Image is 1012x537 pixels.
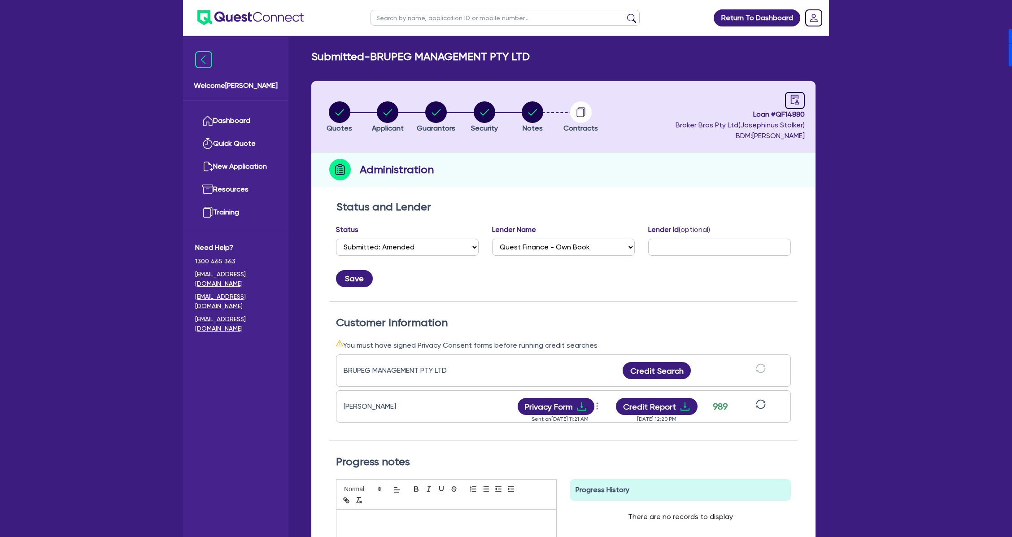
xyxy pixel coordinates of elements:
[195,132,276,155] a: Quick Quote
[371,10,640,26] input: Search by name, application ID or mobile number...
[336,316,791,329] h2: Customer Information
[417,124,455,132] span: Guarantors
[471,124,498,132] span: Security
[202,138,213,149] img: quick-quote
[336,224,358,235] label: Status
[785,92,805,109] a: audit
[676,109,805,120] span: Loan # QF14880
[195,257,276,266] span: 1300 465 363
[344,401,456,412] div: [PERSON_NAME]
[202,184,213,195] img: resources
[623,362,691,379] button: Credit Search
[336,201,790,214] h2: Status and Lender
[336,455,791,468] h2: Progress notes
[523,124,543,132] span: Notes
[195,201,276,224] a: Training
[344,365,456,376] div: BRUPEG MANAGEMENT PTY LTD
[617,501,744,533] div: There are no records to display
[195,270,276,288] a: [EMAIL_ADDRESS][DOMAIN_NAME]
[518,398,595,415] button: Privacy Formdownload
[202,161,213,172] img: new-application
[197,10,304,25] img: quest-connect-logo-blue
[594,399,602,414] button: Dropdown toggle
[709,400,731,413] div: 989
[570,479,791,501] div: Progress History
[195,109,276,132] a: Dashboard
[329,159,351,180] img: step-icon
[676,131,805,141] span: BDM: [PERSON_NAME]
[756,363,766,373] span: sync
[195,51,212,68] img: icon-menu-close
[336,340,791,351] div: You must have signed Privacy Consent forms before running credit searches
[680,401,690,412] span: download
[202,207,213,218] img: training
[195,155,276,178] a: New Application
[802,6,825,30] a: Dropdown toggle
[563,101,598,134] button: Contracts
[616,398,698,415] button: Credit Reportdownload
[195,314,276,333] a: [EMAIL_ADDRESS][DOMAIN_NAME]
[679,225,710,234] span: (optional)
[195,292,276,311] a: [EMAIL_ADDRESS][DOMAIN_NAME]
[521,101,544,134] button: Notes
[194,80,278,91] span: Welcome [PERSON_NAME]
[326,101,353,134] button: Quotes
[471,101,498,134] button: Security
[576,401,587,412] span: download
[714,9,800,26] a: Return To Dashboard
[756,399,766,409] span: sync
[753,363,768,379] button: sync
[195,178,276,201] a: Resources
[371,101,404,134] button: Applicant
[372,124,404,132] span: Applicant
[790,95,800,105] span: audit
[492,224,536,235] label: Lender Name
[563,124,598,132] span: Contracts
[593,399,602,413] span: more
[753,399,768,415] button: sync
[360,162,434,178] h2: Administration
[336,270,373,287] button: Save
[327,124,352,132] span: Quotes
[416,101,456,134] button: Guarantors
[195,242,276,253] span: Need Help?
[648,224,710,235] label: Lender Id
[676,121,805,129] span: Broker Bros Pty Ltd ( Josephinus Stolker )
[336,340,343,347] span: warning
[311,50,530,63] h2: Submitted - BRUPEG MANAGEMENT PTY LTD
